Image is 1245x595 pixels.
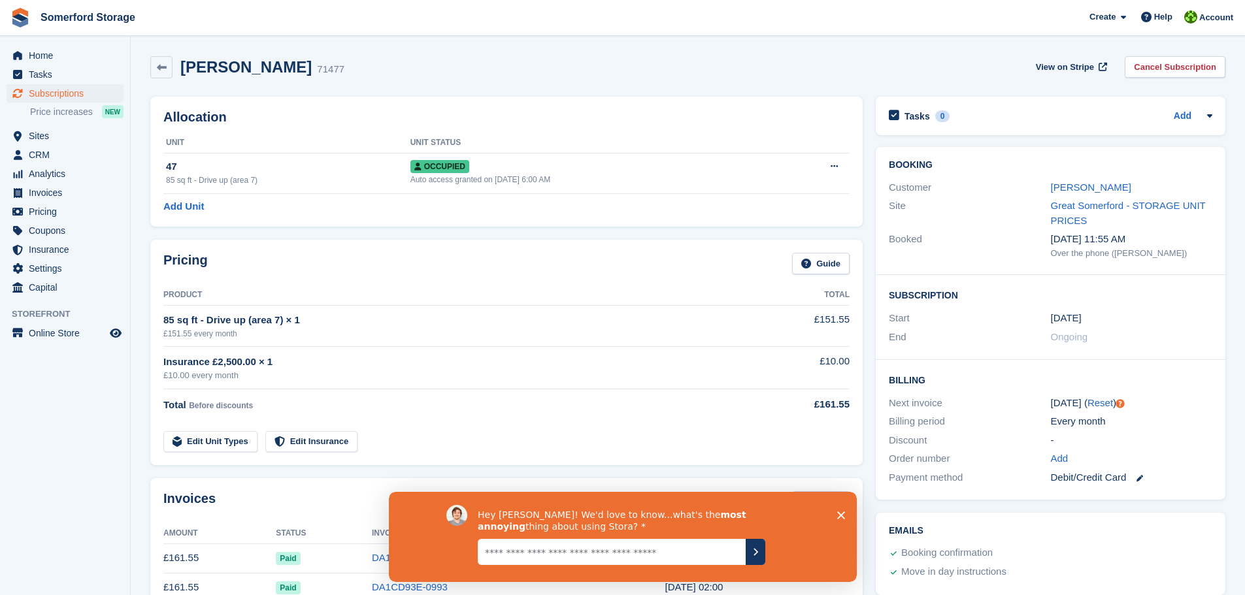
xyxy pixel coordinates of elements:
[1051,396,1212,411] div: [DATE] ( )
[163,369,744,382] div: £10.00 every month
[189,401,253,410] span: Before discounts
[889,451,1050,466] div: Order number
[276,523,372,544] th: Status
[410,133,778,153] th: Unit Status
[30,105,124,119] a: Price increases NEW
[744,305,850,346] td: £151.55
[792,253,850,274] a: Guide
[744,397,850,412] div: £161.55
[7,259,124,278] a: menu
[372,581,448,592] a: DA1CD93E-0993
[889,160,1212,170] h2: Booking
[12,308,130,321] span: Storefront
[29,259,107,278] span: Settings
[163,110,850,125] h2: Allocation
[35,7,141,28] a: Somerford Storage
[744,347,850,389] td: £10.00
[889,180,1050,195] div: Customer
[163,285,744,306] th: Product
[10,8,30,27] img: stora-icon-8386f47178a22dfd0bd8f6a31ec36ba5ce8667c1dd55bd0f319d3a0aa187defe.svg
[889,414,1050,429] div: Billing period
[7,146,124,164] a: menu
[1125,56,1225,78] a: Cancel Subscription
[389,492,857,582] iframe: Survey by David from Stora
[7,184,124,202] a: menu
[1051,200,1206,226] a: Great Somerford - STORAGE UNIT PRICES
[163,431,257,453] a: Edit Unit Types
[935,110,950,122] div: 0
[276,581,300,594] span: Paid
[901,564,1006,580] div: Move in day instructions
[29,84,107,103] span: Subscriptions
[163,491,216,513] h2: Invoices
[163,313,744,328] div: 85 sq ft - Drive up (area 7) × 1
[1199,11,1233,24] span: Account
[7,202,124,221] a: menu
[102,105,124,118] div: NEW
[163,355,744,370] div: Insurance £2,500.00 × 1
[1051,451,1069,466] a: Add
[7,46,124,65] a: menu
[29,324,107,342] span: Online Store
[1184,10,1197,24] img: Michael Llewellen Palmer
[889,288,1212,301] h2: Subscription
[29,146,107,164] span: CRM
[1087,397,1113,408] a: Reset
[889,470,1050,485] div: Payment method
[372,523,612,544] th: Invoice Number
[410,174,778,185] div: Auto access granted on [DATE] 6:00 AM
[108,325,124,341] a: Preview store
[29,165,107,183] span: Analytics
[1051,182,1131,193] a: [PERSON_NAME]
[7,84,124,103] a: menu
[180,58,312,76] h2: [PERSON_NAME]
[7,324,124,342] a: menu
[372,552,448,563] a: DA1CD93E-1030
[29,221,107,240] span: Coupons
[901,545,993,561] div: Booking confirmation
[265,431,358,453] a: Edit Insurance
[1051,433,1212,448] div: -
[276,552,300,565] span: Paid
[1051,414,1212,429] div: Every month
[317,62,344,77] div: 71477
[889,526,1212,536] h2: Emails
[163,199,204,214] a: Add Unit
[889,311,1050,326] div: Start
[889,396,1050,411] div: Next invoice
[665,581,723,592] time: 2025-07-10 01:00:21 UTC
[7,240,124,259] a: menu
[744,285,850,306] th: Total
[7,127,124,145] a: menu
[29,46,107,65] span: Home
[166,174,410,186] div: 85 sq ft - Drive up (area 7)
[410,160,469,173] span: Occupied
[889,232,1050,259] div: Booked
[29,65,107,84] span: Tasks
[889,433,1050,448] div: Discount
[1031,56,1110,78] a: View on Stripe
[7,65,124,84] a: menu
[7,278,124,297] a: menu
[889,330,1050,345] div: End
[1154,10,1172,24] span: Help
[1051,247,1212,260] div: Over the phone ([PERSON_NAME])
[1051,311,1082,326] time: 2025-02-10 01:00:00 UTC
[163,399,186,410] span: Total
[1036,61,1094,74] span: View on Stripe
[1051,331,1088,342] span: Ongoing
[1051,470,1212,485] div: Debit/Credit Card
[163,253,208,274] h2: Pricing
[1114,398,1126,410] div: Tooltip anchor
[7,221,124,240] a: menu
[163,543,276,573] td: £161.55
[29,184,107,202] span: Invoices
[889,199,1050,228] div: Site
[905,110,930,122] h2: Tasks
[889,373,1212,386] h2: Billing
